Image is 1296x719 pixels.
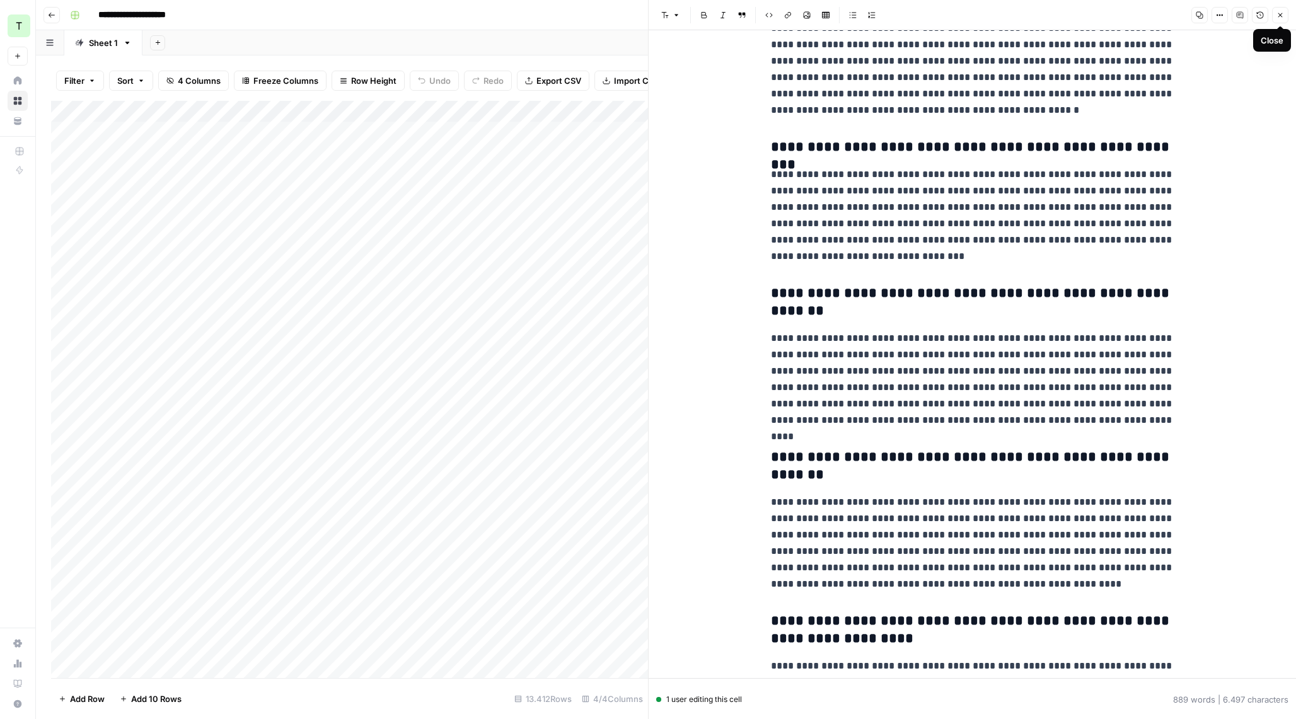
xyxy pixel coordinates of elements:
button: Import CSV [594,71,668,91]
button: Export CSV [517,71,589,91]
span: 4 Columns [178,74,221,87]
span: Undo [429,74,451,87]
span: Sort [117,74,134,87]
span: Add Row [70,693,105,705]
span: Export CSV [536,74,581,87]
span: Add 10 Rows [131,693,182,705]
div: Close [1261,34,1283,47]
a: Learning Hub [8,674,28,694]
span: Row Height [351,74,396,87]
button: 4 Columns [158,71,229,91]
button: Row Height [332,71,405,91]
span: Filter [64,74,84,87]
div: Sheet 1 [89,37,118,49]
a: Browse [8,91,28,111]
button: Sort [109,71,153,91]
span: Redo [483,74,504,87]
button: Help + Support [8,694,28,714]
a: Home [8,71,28,91]
span: T [16,18,22,33]
div: 13.412 Rows [509,689,577,709]
button: Redo [464,71,512,91]
button: Filter [56,71,104,91]
button: Add Row [51,689,112,709]
button: Freeze Columns [234,71,327,91]
div: 4/4 Columns [577,689,648,709]
a: Your Data [8,111,28,131]
span: Freeze Columns [253,74,318,87]
div: 1 user editing this cell [656,694,742,705]
a: Sheet 1 [64,30,142,55]
a: Settings [8,633,28,653]
button: Undo [410,71,459,91]
span: Import CSV [614,74,659,87]
button: Workspace: TY SEO Team [8,10,28,42]
a: Usage [8,653,28,674]
div: 889 words | 6.497 characters [1173,693,1288,706]
button: Add 10 Rows [112,689,189,709]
